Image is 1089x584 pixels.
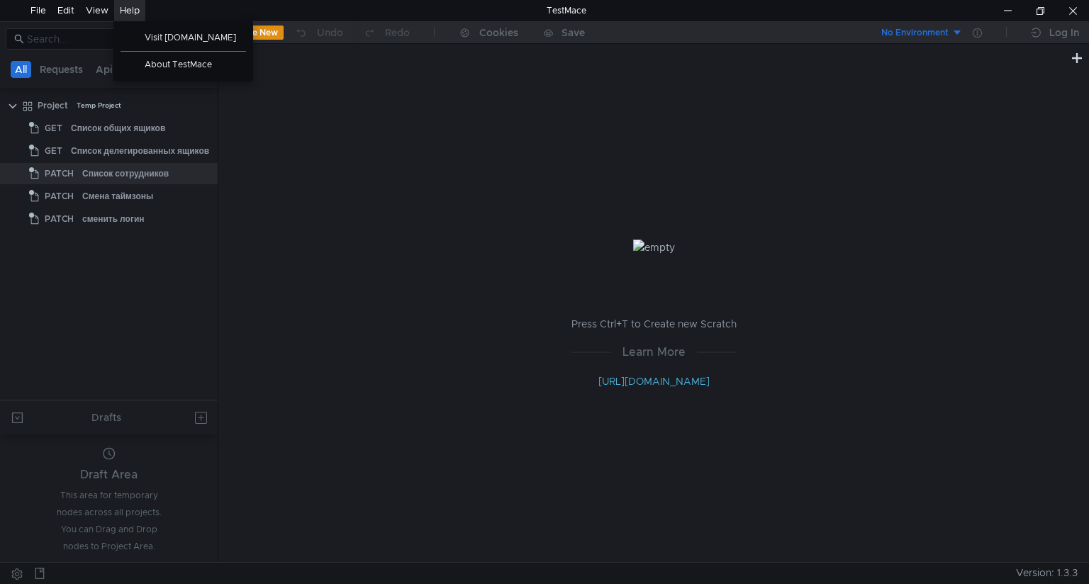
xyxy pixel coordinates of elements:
[479,24,518,41] div: Cookies
[91,61,117,78] button: Api
[45,208,74,230] span: PATCH
[45,163,74,184] span: PATCH
[571,315,737,332] p: Press Ctrl+T to Create new Scratch
[1016,563,1078,583] span: Version: 1.3.3
[82,163,169,184] div: Список сотрудников
[611,343,697,361] span: Learn More
[633,240,675,255] img: empty
[1049,24,1079,41] div: Log In
[82,186,153,207] div: Смена таймзоны
[45,140,62,162] span: GET
[38,95,68,116] div: Project
[35,61,87,78] button: Requests
[284,22,353,43] button: Undo
[881,26,949,40] div: No Environment
[27,31,175,47] input: Search...
[77,95,121,116] div: Temp Project
[224,26,284,40] button: Create New
[11,61,31,78] button: All
[71,118,165,139] div: Список общих ящиков
[71,140,209,162] div: Список делегированных ящиков
[864,21,963,44] button: No Environment
[562,28,585,38] div: Save
[45,118,62,139] span: GET
[385,24,410,41] div: Redo
[317,24,343,41] div: Undo
[82,208,145,230] div: сменить логин
[91,409,121,426] div: Drafts
[45,186,74,207] span: PATCH
[353,22,420,43] button: Redo
[598,375,710,388] a: [URL][DOMAIN_NAME]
